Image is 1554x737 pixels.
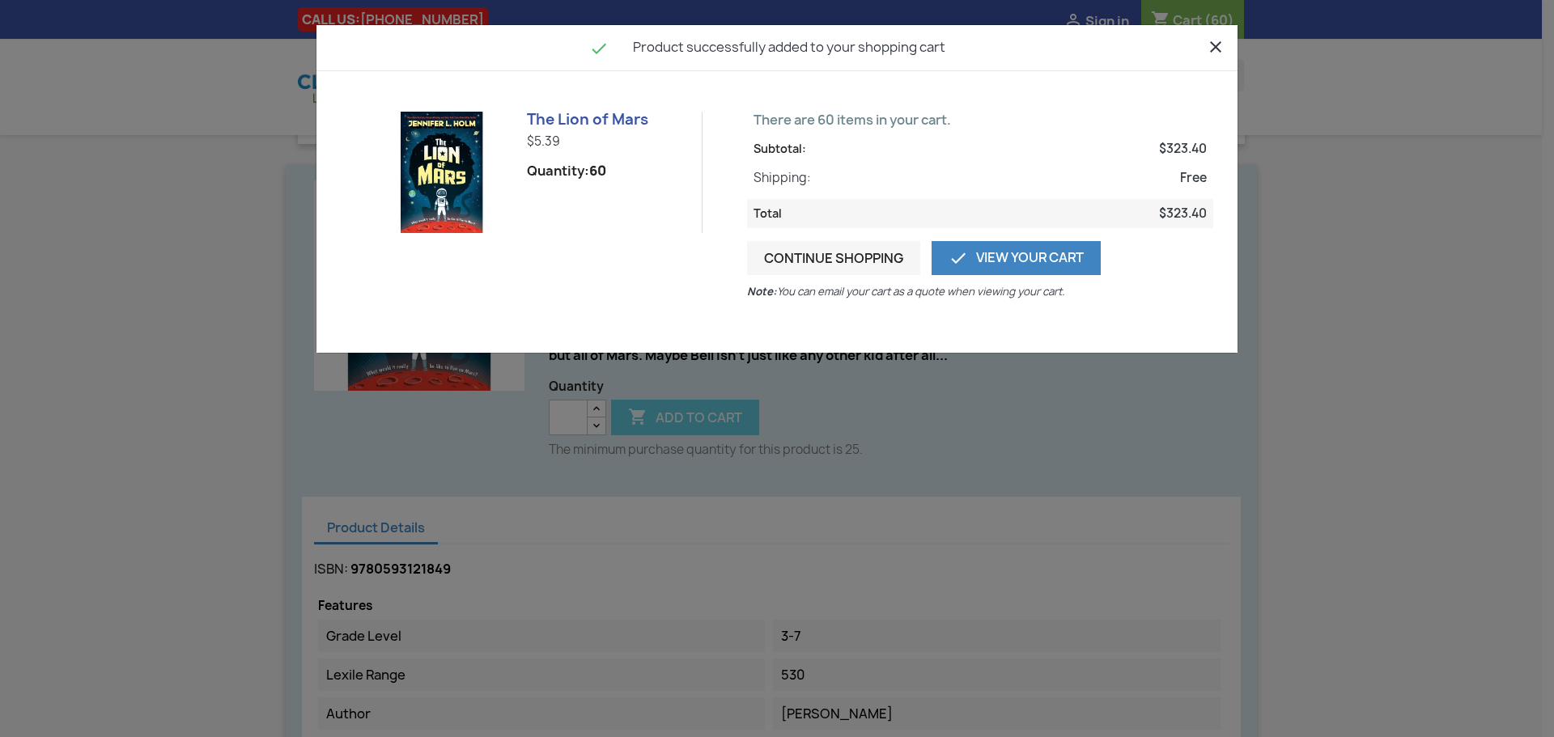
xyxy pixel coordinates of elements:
[527,112,689,128] h6: The Lion of Mars
[381,112,503,233] img: The Lion of Mars
[1206,36,1225,57] button: Close
[747,283,777,299] b: Note:
[754,141,806,157] span: Subtotal:
[1159,205,1207,222] span: $323.40
[527,163,606,179] span: Quantity:
[1180,170,1207,186] span: Free
[589,162,606,180] strong: 60
[754,170,811,186] span: Shipping:
[329,37,1225,58] h4: Product successfully added to your shopping cart
[754,205,782,222] span: Total
[949,248,968,268] i: 
[527,133,689,150] p: $5.39
[1159,141,1207,157] span: $323.40
[932,241,1101,275] a: View Your Cart
[747,241,920,275] button: Continue shopping
[747,283,1071,299] p: You can email your cart as a quote when viewing your cart.
[1206,37,1225,57] i: close
[589,39,609,58] i: 
[747,112,1213,128] p: There are 60 items in your cart.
